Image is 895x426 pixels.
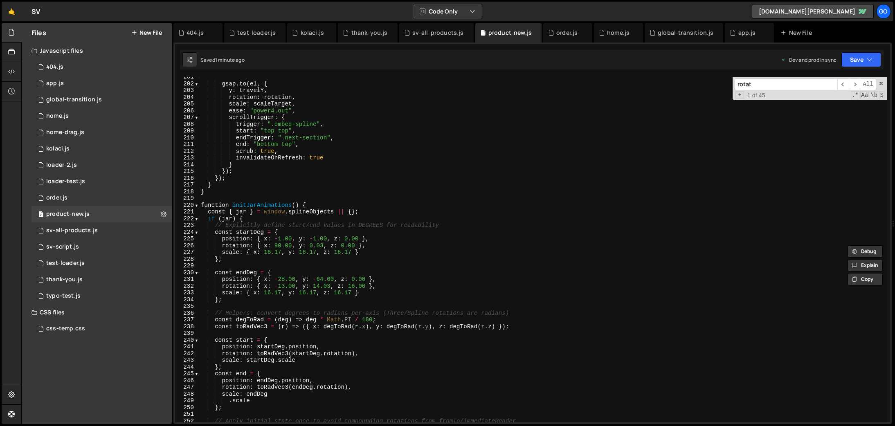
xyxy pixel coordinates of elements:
div: loader-2.js [46,161,77,169]
div: 232 [175,283,199,290]
div: sv-script.js [46,243,79,251]
div: 201 [175,74,199,81]
div: 203 [175,87,199,94]
div: 14248/40457.js [31,124,172,141]
div: sv-all-products.js [46,227,98,234]
div: 249 [175,397,199,404]
div: 404.js [46,63,63,71]
div: 237 [175,316,199,323]
div: 206 [175,108,199,114]
div: 238 [175,323,199,330]
div: 14248/42099.js [31,271,172,288]
div: 228 [175,256,199,263]
div: 14248/41299.js [31,190,172,206]
div: 243 [175,357,199,364]
div: SV [31,7,40,16]
div: test-loader.js [237,29,276,37]
div: 242 [175,350,199,357]
div: 215 [175,168,199,175]
h2: Files [31,28,46,37]
div: 226 [175,242,199,249]
div: New File [780,29,815,37]
div: 233 [175,289,199,296]
div: 213 [175,155,199,161]
a: go [876,4,891,19]
div: 210 [175,135,199,141]
span: Search In Selection [879,91,884,99]
button: New File [131,29,162,36]
div: 229 [175,262,199,269]
span: Alt-Enter [860,78,876,90]
div: 224 [175,229,199,236]
div: product-new.js [46,211,90,218]
div: 248 [175,391,199,398]
div: home.js [607,29,630,37]
div: 218 [175,188,199,195]
div: 14248/42454.js [31,173,172,190]
button: Save [841,52,881,67]
div: thank-you.js [46,276,83,283]
button: Explain [848,259,883,271]
div: app.js [46,80,64,87]
div: 14248/45841.js [31,141,172,157]
div: app.js [738,29,756,37]
div: 230 [175,269,199,276]
div: 204 [175,94,199,101]
div: 202 [175,81,199,87]
div: 14248/41685.js [31,92,172,108]
span: Whole Word Search [870,91,878,99]
div: 250 [175,404,199,411]
div: 222 [175,215,199,222]
div: 227 [175,249,199,256]
span: Toggle Replace mode [735,91,744,99]
div: order.js [46,194,67,202]
div: global-transition.js [658,29,713,37]
div: 235 [175,303,199,310]
div: 223 [175,222,199,229]
div: 211 [175,141,199,148]
div: typo-test.js [46,292,81,300]
div: css-temp.css [46,325,85,332]
div: 240 [175,337,199,344]
div: 217 [175,182,199,188]
div: 14248/36682.js [31,222,172,239]
a: 🤙 [2,2,22,21]
a: [DOMAIN_NAME][PERSON_NAME] [752,4,874,19]
div: test-loader.js [46,260,85,267]
div: Javascript files [22,43,172,59]
div: 225 [175,235,199,242]
div: 234 [175,296,199,303]
div: 219 [175,195,199,202]
input: Search for [735,78,837,90]
button: Copy [848,273,883,285]
div: 14248/46529.js [31,255,172,271]
div: 221 [175,209,199,215]
div: 14248/39945.js [31,206,172,222]
div: 14248/36561.js [31,239,172,255]
div: Dev and prod in sync [781,56,837,63]
div: global-transition.js [46,96,102,103]
div: 1 minute ago [215,56,245,63]
div: 14248/38037.css [31,321,172,337]
div: 14248/38890.js [31,108,172,124]
span: RegExp Search [851,91,859,99]
div: kolaci.js [301,29,324,37]
div: 207 [175,114,199,121]
div: kolaci.js [46,145,70,152]
span: ​ [837,78,849,90]
div: 251 [175,411,199,418]
div: home-drag.js [46,129,84,136]
div: 14248/38152.js [31,75,172,92]
div: 404.js [187,29,204,37]
div: 14248/43355.js [31,288,172,304]
div: CSS files [22,304,172,321]
span: 2 [38,212,43,218]
div: 216 [175,175,199,182]
div: 247 [175,384,199,391]
div: 246 [175,377,199,384]
div: 220 [175,202,199,209]
div: 239 [175,330,199,337]
div: product-new.js [488,29,532,37]
div: 245 [175,370,199,377]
